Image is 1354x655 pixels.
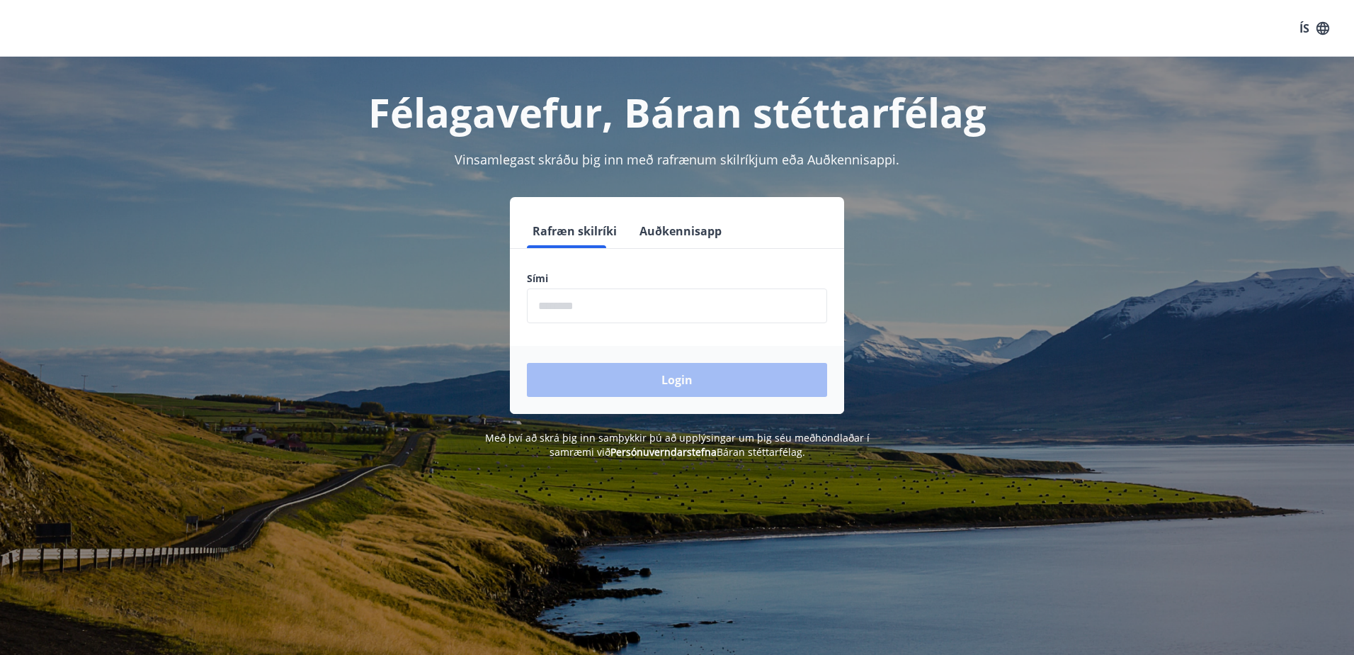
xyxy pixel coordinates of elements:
label: Sími [527,271,827,286]
button: Auðkennisapp [634,214,727,248]
button: ÍS [1292,16,1337,41]
h1: Félagavefur, Báran stéttarfélag [184,85,1170,139]
span: Vinsamlegast skráðu þig inn með rafrænum skilríkjum eða Auðkennisappi. [455,151,899,168]
button: Rafræn skilríki [527,214,622,248]
a: Persónuverndarstefna [610,445,717,459]
span: Með því að skrá þig inn samþykkir þú að upplýsingar um þig séu meðhöndlaðar í samræmi við Báran s... [485,431,870,459]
